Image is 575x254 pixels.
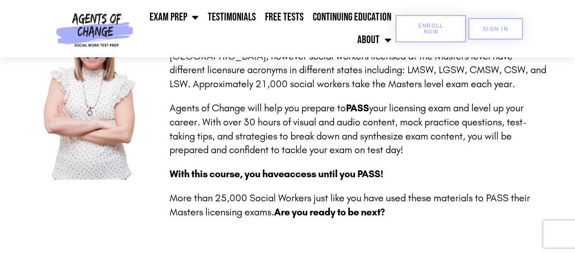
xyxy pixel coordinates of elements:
[308,6,395,29] a: Continuing Education
[260,6,308,29] a: Free Tests
[170,191,547,219] p: More than 25,000 Social Workers just like you have used these materials to PASS their Masters lic...
[170,168,284,180] span: With this course, you have
[284,168,383,180] span: access until you PASS!
[203,6,260,29] a: Testimonials
[410,23,451,35] span: Enroll Now
[468,18,523,40] a: SIGN IN
[353,29,395,51] a: About
[483,26,508,32] span: SIGN IN
[145,6,203,29] a: Exam Prep
[395,15,466,42] a: Enroll Now
[137,6,395,51] nav: Menu
[274,206,385,218] strong: Are you ready to be next?
[346,102,369,114] strong: PASS
[170,101,547,157] p: Agents of Change will help you prepare to your licensing exam and level up your career. With over...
